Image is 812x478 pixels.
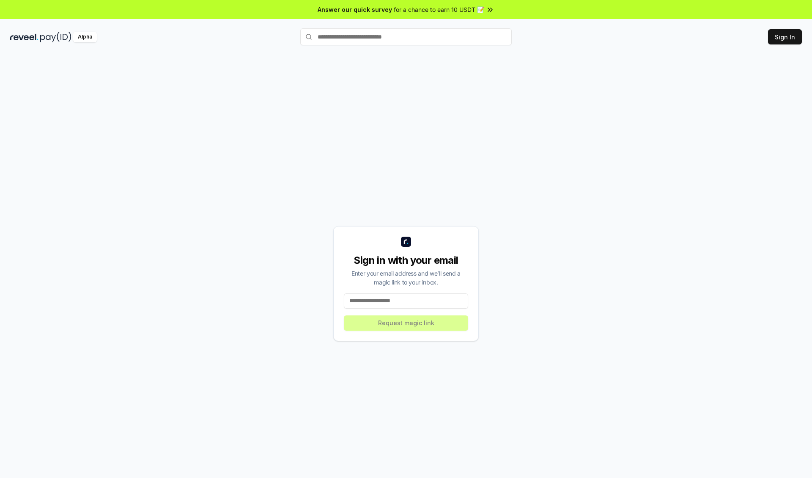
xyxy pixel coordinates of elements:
img: reveel_dark [10,32,38,42]
div: Alpha [73,32,97,42]
img: logo_small [401,237,411,247]
div: Enter your email address and we’ll send a magic link to your inbox. [344,269,468,287]
span: Answer our quick survey [318,5,392,14]
button: Sign In [768,29,802,44]
img: pay_id [40,32,71,42]
div: Sign in with your email [344,254,468,267]
span: for a chance to earn 10 USDT 📝 [394,5,484,14]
